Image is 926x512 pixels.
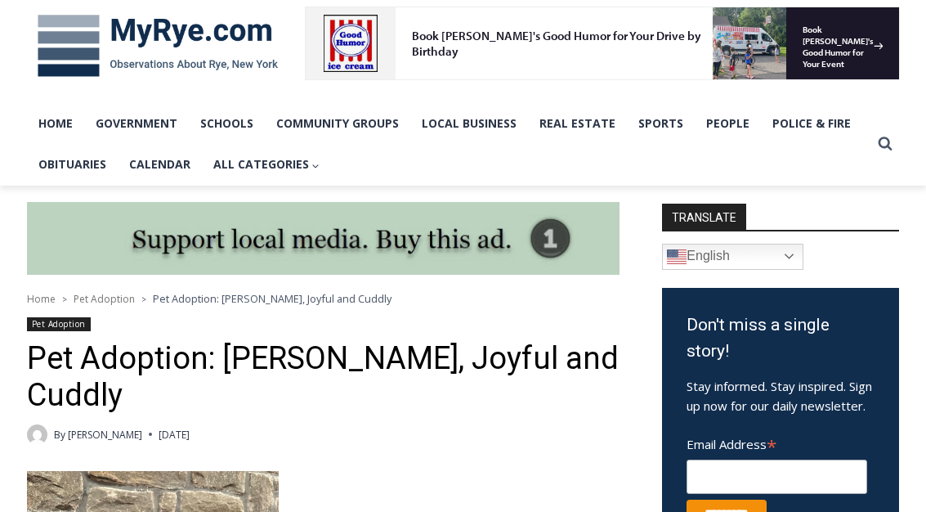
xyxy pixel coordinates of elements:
span: Intern @ [DOMAIN_NAME] [427,163,758,200]
div: "the precise, almost orchestrated movements of cutting and assembling sushi and [PERSON_NAME] mak... [168,102,232,195]
label: Email Address [687,428,867,457]
button: Child menu of All Categories [202,144,332,185]
h3: Don't miss a single story! [687,312,875,364]
a: Open Tues. - Sun. [PHONE_NUMBER] [1,164,164,204]
p: Stay informed. Stay inspired. Sign up now for our daily newsletter. [687,376,875,415]
span: > [62,294,67,305]
a: Police & Fire [761,103,862,144]
div: "[PERSON_NAME] and I covered the [DATE] Parade, which was a really eye opening experience as I ha... [413,1,772,159]
strong: TRANSLATE [662,204,746,230]
div: Book [PERSON_NAME]'s Good Humor for Your Drive by Birthday [107,21,404,52]
a: People [695,103,761,144]
h4: Book [PERSON_NAME]'s Good Humor for Your Event [498,17,569,63]
a: English [662,244,803,270]
button: View Search Form [870,129,900,159]
a: Book [PERSON_NAME]'s Good Humor for Your Event [485,5,590,74]
a: Sports [627,103,695,144]
time: [DATE] [159,427,190,442]
img: support local media, buy this ad [27,202,620,276]
span: By [54,427,65,442]
a: Home [27,103,84,144]
a: Author image [27,424,47,445]
a: Obituaries [27,144,118,185]
img: MyRye.com [27,3,289,88]
img: en [667,247,687,267]
nav: Breadcrumbs [27,290,620,307]
a: Government [84,103,189,144]
a: Local Business [410,103,528,144]
span: Pet Adoption: [PERSON_NAME], Joyful and Cuddly [153,291,391,306]
span: > [141,294,146,305]
img: s_800_d653096d-cda9-4b24-94f4-9ae0c7afa054.jpeg [396,1,494,74]
a: [PERSON_NAME] [68,428,142,442]
h1: Pet Adoption: [PERSON_NAME], Joyful and Cuddly [27,340,620,415]
a: Pet Adoption [27,317,91,331]
a: Intern @ [DOMAIN_NAME] [393,159,792,204]
a: Pet Adoption [74,292,135,306]
a: Home [27,292,56,306]
nav: Primary Navigation [27,103,870,186]
a: Community Groups [265,103,410,144]
a: Calendar [118,144,202,185]
a: Real Estate [528,103,627,144]
a: Schools [189,103,265,144]
span: Open Tues. - Sun. [PHONE_NUMBER] [5,168,160,231]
